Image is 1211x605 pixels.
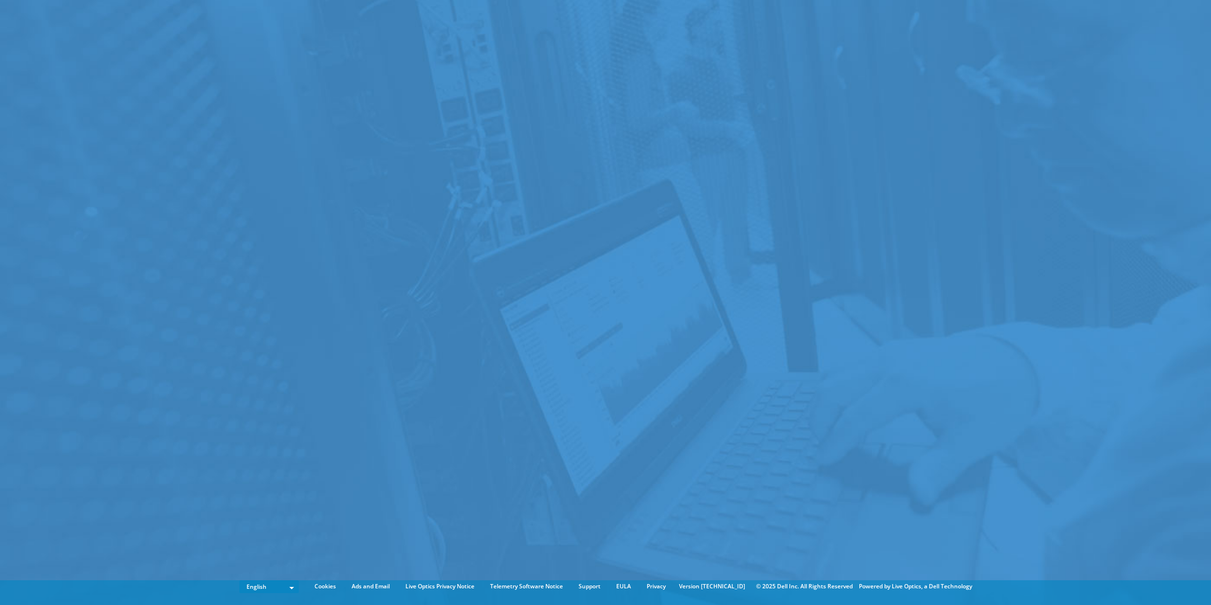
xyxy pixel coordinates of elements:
a: Support [571,581,608,592]
a: EULA [609,581,638,592]
li: Version [TECHNICAL_ID] [674,581,750,592]
a: Privacy [640,581,673,592]
li: Powered by Live Optics, a Dell Technology [859,581,972,592]
a: Cookies [307,581,343,592]
a: Telemetry Software Notice [483,581,570,592]
a: Ads and Email [345,581,397,592]
a: Live Optics Privacy Notice [398,581,482,592]
li: © 2025 Dell Inc. All Rights Reserved [751,581,857,592]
